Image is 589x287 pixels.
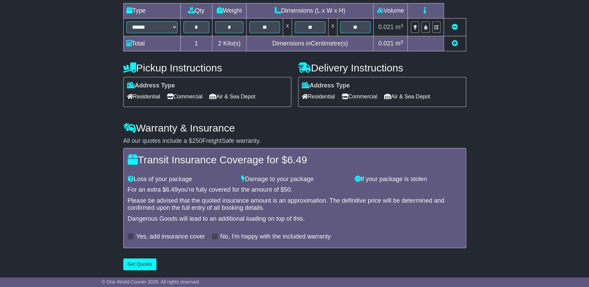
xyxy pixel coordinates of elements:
span: 250 [192,137,202,144]
button: Get Quotes [123,258,157,270]
div: Dangerous Goods will lead to an additional loading on top of this. [128,215,462,223]
span: 50 [284,186,291,193]
a: Remove this item [452,24,458,30]
label: Yes, add insurance cover [136,233,205,241]
h4: Pickup Instructions [123,62,291,73]
span: m [395,40,403,47]
h4: Transit Insurance Coverage for $ [128,154,462,165]
td: Volume [374,3,408,18]
td: Dimensions (L x W x H) [247,3,374,18]
div: Loss of your package [124,176,238,183]
div: Damage to your package [238,176,351,183]
span: © One World Courier 2025. All rights reserved. [102,279,200,285]
span: 0.021 [378,24,394,30]
span: 2 [218,40,221,47]
td: Dimensions in Centimetre(s) [247,36,374,51]
h4: Warranty & Insurance [123,122,466,134]
h4: Delivery Instructions [298,62,466,73]
div: All our quotes include a $ FreightSafe warranty. [123,137,466,145]
div: For an extra $ you're fully covered for the amount of $ . [128,186,462,194]
span: 6.49 [287,154,307,165]
label: No, I'm happy with the included warranty [220,233,331,241]
span: Air & Sea Depot [384,91,430,102]
label: Address Type [302,82,350,90]
td: x [283,18,292,36]
td: Qty [180,3,212,18]
span: Residential [127,91,160,102]
span: Air & Sea Depot [209,91,255,102]
td: Total [123,36,180,51]
span: Commercial [167,91,202,102]
div: If your package is stolen [351,176,465,183]
a: Add new item [452,40,458,47]
span: 0.021 [378,40,394,47]
td: Weight [212,3,247,18]
sup: 3 [401,39,403,44]
sup: 3 [401,23,403,28]
span: 6.49 [166,186,178,193]
td: 1 [180,36,212,51]
div: Please be advised that the quoted insurance amount is an approximation. The definitive price will... [128,197,462,212]
label: Address Type [127,82,175,90]
span: m [395,24,403,30]
td: Type [123,3,180,18]
span: Residential [302,91,335,102]
span: Commercial [342,91,377,102]
td: Kilo(s) [212,36,247,51]
td: x [328,18,337,36]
